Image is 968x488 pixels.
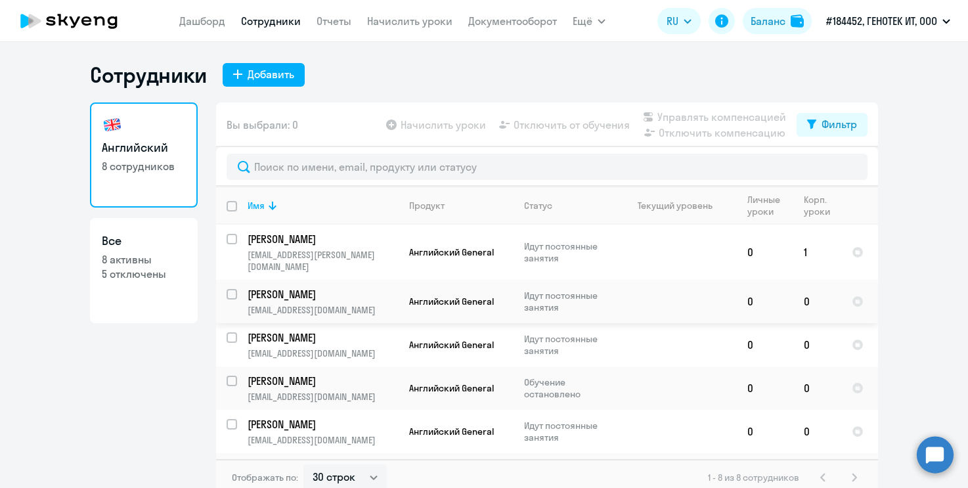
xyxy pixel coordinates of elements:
a: Дашборд [179,14,225,28]
p: [EMAIL_ADDRESS][DOMAIN_NAME] [248,304,398,316]
td: 0 [737,225,793,280]
p: 8 активны [102,252,186,267]
a: [PERSON_NAME] [248,287,398,301]
div: Имя [248,200,265,211]
div: Фильтр [822,116,857,132]
p: [PERSON_NAME] [248,330,396,345]
div: Имя [248,200,398,211]
button: RU [657,8,701,34]
div: Текущий уровень [638,200,713,211]
a: Все8 активны5 отключены [90,218,198,323]
button: #184452, ГЕНОТЕК ИТ, ООО [820,5,957,37]
p: [PERSON_NAME] [248,417,396,432]
p: 5 отключены [102,267,186,281]
img: english [102,114,123,135]
td: 0 [737,280,793,323]
button: Ещё [573,8,605,34]
span: Английский General [409,382,494,394]
button: Балансbalance [743,8,812,34]
p: #184452, ГЕНОТЕК ИТ, ООО [826,13,937,29]
div: Личные уроки [747,194,793,217]
span: Английский General [409,426,494,437]
input: Поиск по имени, email, продукту или статусу [227,154,868,180]
button: Добавить [223,63,305,87]
img: balance [791,14,804,28]
div: Добавить [248,66,294,82]
h1: Сотрудники [90,62,207,88]
a: Документооборот [468,14,557,28]
a: Отчеты [317,14,351,28]
h3: Все [102,233,186,250]
a: [PERSON_NAME] [248,330,398,345]
td: 0 [737,366,793,410]
p: [PERSON_NAME] [248,232,396,246]
a: [PERSON_NAME] [248,417,398,432]
div: Текущий уровень [625,200,736,211]
td: 0 [793,366,841,410]
a: [PERSON_NAME] [248,232,398,246]
td: 0 [737,410,793,453]
p: Обучение остановлено [524,376,614,400]
div: Личные уроки [747,194,784,217]
p: 8 сотрудников [102,159,186,173]
span: Отображать по: [232,472,298,483]
td: 0 [737,323,793,366]
span: 1 - 8 из 8 сотрудников [708,472,799,483]
span: Английский General [409,246,494,258]
span: Вы выбрали: 0 [227,117,298,133]
a: Начислить уроки [367,14,452,28]
a: Сотрудники [241,14,301,28]
a: Английский8 сотрудников [90,102,198,208]
button: Фильтр [797,113,868,137]
div: Статус [524,200,552,211]
p: [EMAIL_ADDRESS][DOMAIN_NAME] [248,391,398,403]
span: Английский General [409,296,494,307]
p: [PERSON_NAME] [248,287,396,301]
p: [EMAIL_ADDRESS][DOMAIN_NAME] [248,347,398,359]
td: 0 [793,323,841,366]
div: Корп. уроки [804,194,841,217]
div: Корп. уроки [804,194,832,217]
td: 0 [793,410,841,453]
h3: Английский [102,139,186,156]
p: Идут постоянные занятия [524,290,614,313]
span: RU [667,13,678,29]
div: Продукт [409,200,445,211]
p: Идут постоянные занятия [524,240,614,264]
p: Идут постоянные занятия [524,333,614,357]
p: [PERSON_NAME] [248,374,396,388]
a: [PERSON_NAME] [248,374,398,388]
div: Статус [524,200,614,211]
td: 0 [793,280,841,323]
div: Продукт [409,200,513,211]
span: Ещё [573,13,592,29]
p: [EMAIL_ADDRESS][PERSON_NAME][DOMAIN_NAME] [248,249,398,273]
td: 1 [793,225,841,280]
div: Баланс [751,13,785,29]
p: [EMAIL_ADDRESS][DOMAIN_NAME] [248,434,398,446]
span: Английский General [409,339,494,351]
p: Идут постоянные занятия [524,420,614,443]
